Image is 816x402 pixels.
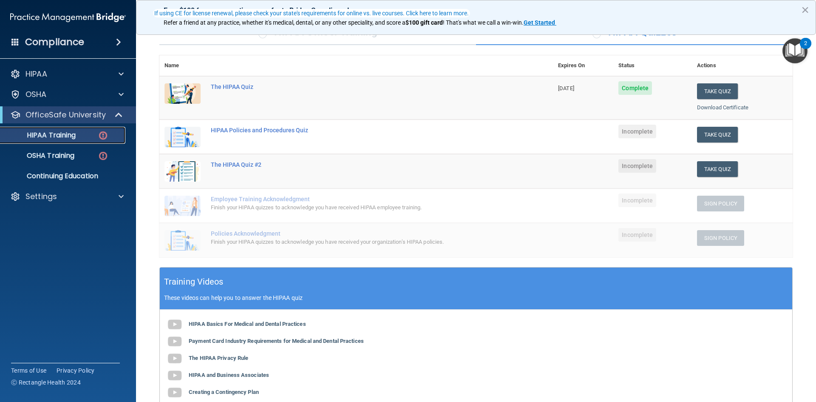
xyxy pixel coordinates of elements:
[164,274,224,289] h5: Training Videos
[10,89,124,100] a: OSHA
[166,350,183,367] img: gray_youtube_icon.38fcd6cc.png
[6,131,76,140] p: HIPAA Training
[154,10,469,16] div: If using CE for license renewal, please check your state's requirements for online vs. live cours...
[211,161,510,168] div: The HIPAA Quiz #2
[166,333,183,350] img: gray_youtube_icon.38fcd6cc.png
[25,191,57,202] p: Settings
[11,378,81,387] span: Ⓒ Rectangle Health 2024
[189,338,364,344] b: Payment Card Industry Requirements for Medical and Dental Practices
[613,55,692,76] th: Status
[692,55,793,76] th: Actions
[524,19,555,26] strong: Get Started
[697,230,744,246] button: Sign Policy
[782,38,807,63] button: Open Resource Center, 2 new notifications
[618,159,656,173] span: Incomplete
[443,19,524,26] span: ! That's what we call a win-win.
[164,19,405,26] span: Refer a friend at any practice, whether it's medical, dental, or any other speciality, and score a
[6,172,122,180] p: Continuing Education
[6,151,74,160] p: OSHA Training
[801,3,809,17] button: Close
[405,19,443,26] strong: $100 gift card
[159,55,206,76] th: Name
[166,384,183,401] img: gray_youtube_icon.38fcd6cc.png
[10,110,123,120] a: OfficeSafe University
[211,230,510,237] div: Policies Acknowledgment
[592,26,601,38] span: ✓
[10,9,126,26] img: PMB logo
[166,367,183,384] img: gray_youtube_icon.38fcd6cc.png
[618,228,656,242] span: Incomplete
[25,89,47,100] p: OSHA
[11,366,46,375] a: Terms of Use
[524,19,556,26] a: Get Started
[189,321,306,327] b: HIPAA Basics For Medical and Dental Practices
[25,69,47,79] p: HIPAA
[189,372,269,378] b: HIPAA and Business Associates
[211,83,510,90] div: The HIPAA Quiz
[164,6,788,14] p: Earn $100 for every practice you refer to Bridge Compliance!
[166,316,183,333] img: gray_youtube_icon.38fcd6cc.png
[57,366,95,375] a: Privacy Policy
[618,81,652,95] span: Complete
[211,127,510,134] div: HIPAA Policies and Procedures Quiz
[697,104,748,111] a: Download Certificate
[153,9,470,17] button: If using CE for license renewal, please check your state's requirements for online vs. live cours...
[10,191,124,202] a: Settings
[618,125,656,138] span: Incomplete
[25,110,106,120] p: OfficeSafe University
[697,196,744,211] button: Sign Policy
[164,294,788,301] p: These videos can help you to answer the HIPAA quiz
[211,237,510,247] div: Finish your HIPAA quizzes to acknowledge you have received your organization’s HIPAA policies.
[189,355,248,361] b: The HIPAA Privacy Rule
[697,161,738,177] button: Take Quiz
[98,151,108,161] img: danger-circle.6113f641.png
[211,196,510,202] div: Employee Training Acknowledgment
[553,55,613,76] th: Expires On
[558,85,574,91] span: [DATE]
[10,69,124,79] a: HIPAA
[804,43,807,54] div: 2
[211,202,510,213] div: Finish your HIPAA quizzes to acknowledge you have received HIPAA employee training.
[697,83,738,99] button: Take Quiz
[189,389,259,395] b: Creating a Contingency Plan
[258,26,267,38] span: ✓
[697,127,738,143] button: Take Quiz
[98,130,108,141] img: danger-circle.6113f641.png
[25,36,84,48] h4: Compliance
[618,194,656,207] span: Incomplete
